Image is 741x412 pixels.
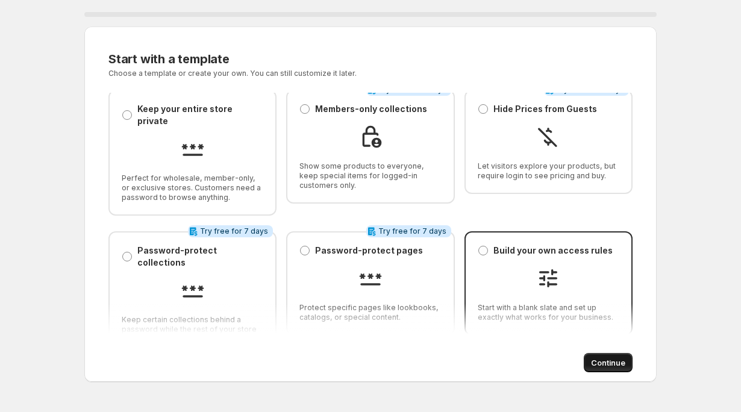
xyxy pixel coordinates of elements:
[299,161,441,190] span: Show some products to everyone, keep special items for logged-in customers only.
[108,52,230,66] span: Start with a template
[536,125,560,149] img: Hide Prices from Guests
[137,103,263,127] p: Keep your entire store private
[584,353,633,372] button: Continue
[315,245,423,257] p: Password-protect pages
[493,103,597,115] p: Hide Prices from Guests
[315,103,427,115] p: Members-only collections
[137,245,263,269] p: Password-protect collections
[591,357,625,369] span: Continue
[200,226,268,236] span: Try free for 7 days
[122,315,263,344] span: Keep certain collections behind a password while the rest of your store is open.
[181,137,205,161] img: Keep your entire store private
[181,278,205,302] img: Password-protect collections
[358,125,383,149] img: Members-only collections
[358,266,383,290] img: Password-protect pages
[536,266,560,290] img: Build your own access rules
[493,245,613,257] p: Build your own access rules
[478,303,619,322] span: Start with a blank slate and set up exactly what works for your business.
[122,173,263,202] span: Perfect for wholesale, member-only, or exclusive stores. Customers need a password to browse anyt...
[478,161,619,181] span: Let visitors explore your products, but require login to see pricing and buy.
[299,303,441,322] span: Protect specific pages like lookbooks, catalogs, or special content.
[378,226,446,236] span: Try free for 7 days
[108,69,490,78] p: Choose a template or create your own. You can still customize it later.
